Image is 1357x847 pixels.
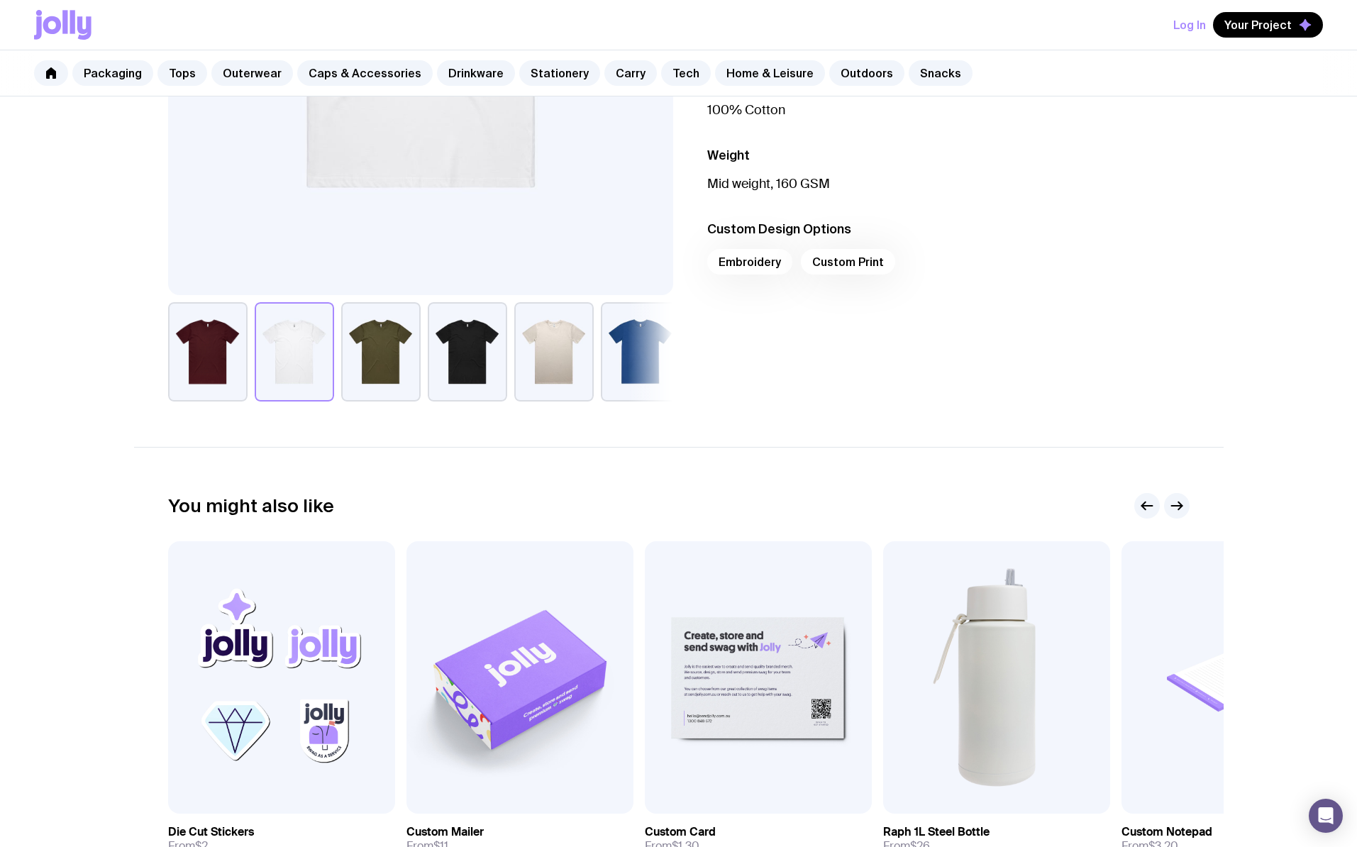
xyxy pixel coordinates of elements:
span: Your Project [1224,18,1292,32]
h3: Die Cut Stickers [168,825,254,839]
button: Your Project [1213,12,1323,38]
a: Outerwear [211,60,293,86]
div: Open Intercom Messenger [1309,799,1343,833]
a: Carry [604,60,657,86]
a: Packaging [72,60,153,86]
h3: Custom Notepad [1121,825,1212,839]
button: Log In [1173,12,1206,38]
a: Outdoors [829,60,904,86]
h3: Custom Card [645,825,716,839]
p: 100% Cotton [707,101,1190,118]
a: Home & Leisure [715,60,825,86]
h3: Custom Mailer [406,825,484,839]
a: Snacks [909,60,973,86]
a: Drinkware [437,60,515,86]
a: Tech [661,60,711,86]
a: Stationery [519,60,600,86]
h2: You might also like [168,495,334,516]
h3: Raph 1L Steel Bottle [883,825,990,839]
a: Tops [157,60,207,86]
h3: Custom Design Options [707,221,1190,238]
h3: Weight [707,147,1190,164]
p: Mid weight, 160 GSM [707,175,1190,192]
a: Caps & Accessories [297,60,433,86]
